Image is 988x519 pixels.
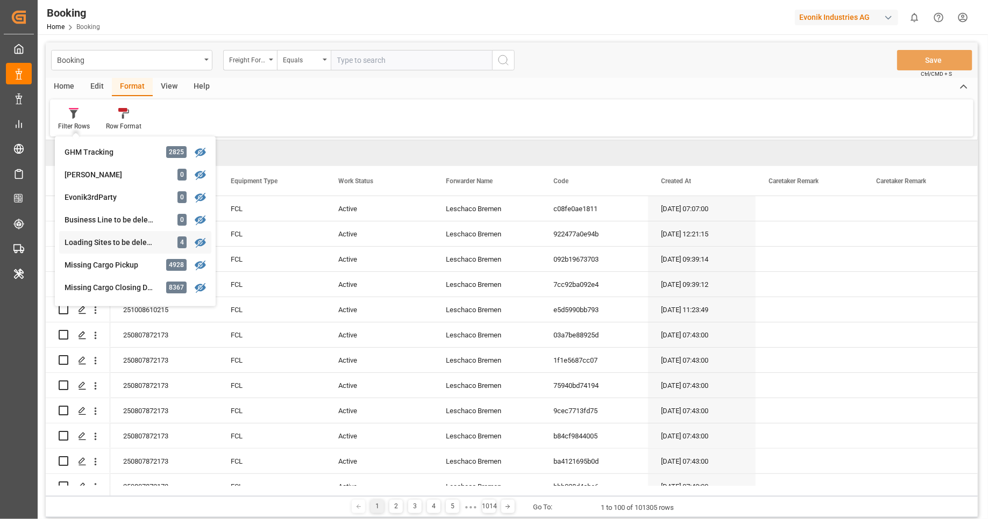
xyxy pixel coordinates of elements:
div: 4 [177,236,187,248]
div: GHM Tracking [65,147,159,158]
div: FCL [218,423,325,448]
div: Press SPACE to select this row. [46,449,110,474]
div: Help [186,78,218,96]
div: Press SPACE to select this row. [46,348,110,373]
div: View [153,78,186,96]
div: Press SPACE to select this row. [46,247,110,272]
div: [DATE] 07:43:00 [648,423,756,448]
div: Leschaco Bremen [433,373,541,398]
div: FCL [218,474,325,499]
div: 1f1e5687cc07 [541,348,648,372]
div: Loading Sites to be deleted [65,237,159,248]
div: [DATE] 07:43:00 [648,398,756,423]
div: Active [325,297,433,322]
div: Active [325,196,433,221]
div: Freight Forwarder's Reference No. [229,53,266,65]
div: Edit [82,78,112,96]
div: Evonik Industries AG [795,10,898,25]
div: Press SPACE to select this row. [46,196,110,221]
div: 7cc92ba092e4 [541,272,648,297]
span: Code [553,177,568,185]
div: Missing Cargo Pickup [65,259,159,271]
div: [DATE] 07:43:00 [648,474,756,499]
div: 922477a0e94b [541,221,648,246]
div: FCL [218,196,325,221]
div: 1014 [482,500,496,513]
span: Forwarder Name [446,177,493,185]
div: Equals [283,53,319,65]
div: FCL [218,348,325,372]
span: Caretaker Remark [769,177,819,185]
div: Evonik3rdParty [65,192,159,203]
div: 1 to 100 of 101305 rows [601,502,674,513]
div: FCL [218,297,325,322]
button: open menu [277,50,331,70]
div: Active [325,322,433,347]
button: open menu [223,50,277,70]
span: Equipment Type [231,177,278,185]
a: Home [47,23,65,31]
div: FCL [218,398,325,423]
div: 0 [177,214,187,226]
div: bbb028d4cbe6 [541,474,648,499]
div: Active [325,423,433,448]
div: Leschaco Bremen [433,423,541,448]
div: Active [325,373,433,398]
div: 03a7be88925d [541,322,648,347]
div: Booking [47,5,100,21]
div: 092b19673703 [541,247,648,271]
div: FCL [218,449,325,473]
div: Leschaco Bremen [433,322,541,347]
div: Active [325,398,433,423]
input: Type to search [331,50,492,70]
div: [DATE] 07:43:00 [648,322,756,347]
div: Leschaco Bremen [433,348,541,372]
div: 5 [446,500,459,513]
div: [DATE] 12:21:15 [648,221,756,246]
div: 251008610215 [110,297,218,322]
div: Active [325,348,433,372]
div: 3 [408,500,422,513]
div: Active [325,272,433,297]
div: [DATE] 07:43:00 [648,449,756,473]
div: Press SPACE to select this row. [46,322,110,348]
div: Booking [57,53,201,66]
div: FCL [218,247,325,271]
div: [DATE] 07:07:00 [648,196,756,221]
div: 250807872173 [110,449,218,473]
span: Created At [661,177,691,185]
div: Leschaco Bremen [433,474,541,499]
div: 0 [177,169,187,181]
div: Active [325,247,433,271]
div: Press SPACE to select this row. [46,474,110,499]
div: Leschaco Bremen [433,247,541,271]
div: 8367 [166,282,187,293]
button: search button [492,50,515,70]
div: Active [325,221,433,246]
div: 75940bd74194 [541,373,648,398]
div: Active [325,449,433,473]
button: show 0 new notifications [902,5,927,30]
div: FCL [218,373,325,398]
div: 1 [371,500,384,513]
div: Leschaco Bremen [433,196,541,221]
div: [DATE] 11:23:49 [648,297,756,322]
div: Format [112,78,153,96]
div: 9cec7713fd75 [541,398,648,423]
div: Active [325,474,433,499]
div: Press SPACE to select this row. [46,221,110,247]
span: Caretaker Remark [876,177,926,185]
div: 250807872173 [110,322,218,347]
div: c08fe0ae1811 [541,196,648,221]
div: Press SPACE to select this row. [46,297,110,322]
button: open menu [51,50,212,70]
div: Leschaco Bremen [433,272,541,297]
div: ba4121695b0d [541,449,648,473]
div: Leschaco Bremen [433,297,541,322]
div: 2 [389,500,403,513]
div: b84cf9844005 [541,423,648,448]
div: FCL [218,272,325,297]
div: FCL [218,322,325,347]
div: 2825 [166,146,187,158]
div: [DATE] 07:43:00 [648,348,756,372]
